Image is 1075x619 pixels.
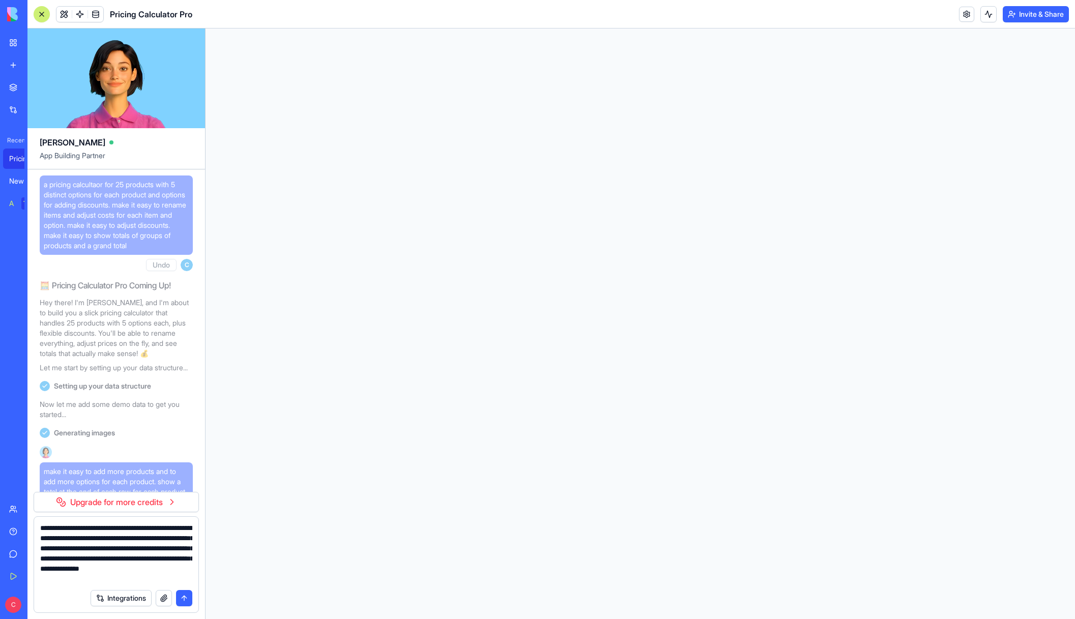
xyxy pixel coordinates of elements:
[21,197,38,210] div: TRY
[40,151,193,169] span: App Building Partner
[40,446,52,458] img: Ella_00000_wcx2te.png
[40,363,193,373] p: Let me start by setting up your data structure...
[9,176,38,186] div: New App
[40,298,193,359] p: Hey there! I'm [PERSON_NAME], and I'm about to build you a slick pricing calculator that handles ...
[3,149,44,169] a: Pricing Calculator Pro
[40,399,193,420] p: Now let me add some demo data to get you started...
[91,590,152,606] button: Integrations
[3,171,44,191] a: New App
[7,7,70,21] img: logo
[40,136,105,149] span: [PERSON_NAME]
[181,259,193,271] span: C
[146,259,177,271] button: Undo
[54,428,115,438] span: Generating images
[44,466,189,497] span: make it easy to add more products and to add more options for each product. show a total at the e...
[9,198,14,209] div: AI Logo Generator
[110,8,192,20] span: Pricing Calculator Pro
[3,193,44,214] a: AI Logo GeneratorTRY
[3,136,24,144] span: Recent
[54,381,151,391] span: Setting up your data structure
[1003,6,1069,22] button: Invite & Share
[44,180,189,251] span: a pricing calcultaor for 25 products with 5 distinct options for each product and options for add...
[9,154,38,164] div: Pricing Calculator Pro
[34,492,199,512] a: Upgrade for more credits
[40,279,193,291] h2: 🧮 Pricing Calculator Pro Coming Up!
[5,597,21,613] span: C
